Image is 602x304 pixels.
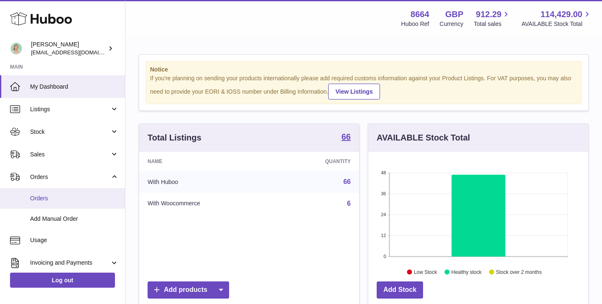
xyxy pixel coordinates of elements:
[342,133,351,141] strong: 66
[30,194,119,202] span: Orders
[31,41,106,56] div: [PERSON_NAME]
[148,132,202,143] h3: Total Listings
[328,84,380,100] a: View Listings
[383,254,386,259] text: 0
[30,215,119,223] span: Add Manual Order
[10,273,115,288] a: Log out
[541,9,582,20] span: 114,429.00
[377,132,470,143] h3: AVAILABLE Stock Total
[275,152,359,171] th: Quantity
[521,20,592,28] span: AVAILABLE Stock Total
[414,269,437,275] text: Low Stock
[381,212,386,217] text: 24
[139,171,275,193] td: With Huboo
[30,83,119,91] span: My Dashboard
[150,74,577,100] div: If you're planning on sending your products internationally please add required customs informati...
[30,173,110,181] span: Orders
[347,200,351,207] a: 6
[496,269,541,275] text: Stock over 2 months
[440,20,464,28] div: Currency
[411,9,429,20] strong: 8664
[474,9,511,28] a: 912.29 Total sales
[30,259,110,267] span: Invoicing and Payments
[381,170,386,175] text: 48
[377,281,423,299] a: Add Stock
[343,178,351,185] a: 66
[10,42,23,55] img: hello@thefacialcuppingexpert.com
[139,152,275,171] th: Name
[521,9,592,28] a: 114,429.00 AVAILABLE Stock Total
[342,133,351,143] a: 66
[381,191,386,196] text: 36
[139,193,275,215] td: With Woocommerce
[30,151,110,158] span: Sales
[31,49,123,56] span: [EMAIL_ADDRESS][DOMAIN_NAME]
[150,66,577,74] strong: Notice
[148,281,229,299] a: Add products
[381,233,386,238] text: 12
[451,269,482,275] text: Healthy stock
[474,20,511,28] span: Total sales
[30,105,110,113] span: Listings
[401,20,429,28] div: Huboo Ref
[445,9,463,20] strong: GBP
[30,236,119,244] span: Usage
[30,128,110,136] span: Stock
[476,9,501,20] span: 912.29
